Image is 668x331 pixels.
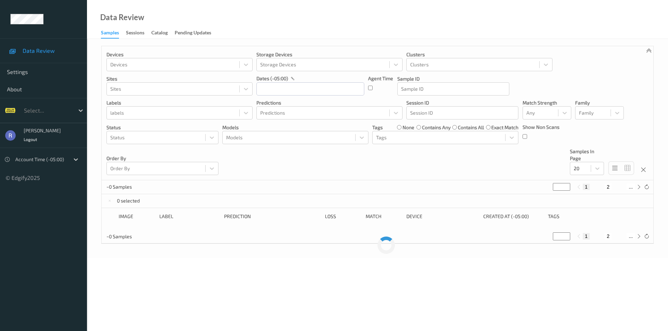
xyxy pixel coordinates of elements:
div: Catalog [151,29,168,38]
button: 2 [605,233,612,239]
button: ... [627,233,635,239]
a: Samples [101,28,126,39]
button: ... [627,184,635,190]
div: Created At (-05:00) [483,213,543,220]
button: 1 [583,184,590,190]
div: Loss [325,213,361,220]
p: Sample ID [397,75,509,82]
p: Samples In Page [570,148,604,162]
p: Status [106,124,218,131]
p: Order By [106,155,218,162]
div: Tags [548,213,608,220]
a: Pending Updates [175,28,218,38]
p: Tags [372,124,383,131]
div: Prediction [224,213,320,220]
label: none [403,124,414,131]
p: Predictions [256,99,403,106]
p: Devices [106,51,253,58]
p: 0 selected [117,197,140,204]
div: Data Review [100,14,144,21]
label: contains all [458,124,484,131]
a: Sessions [126,28,151,38]
p: Family [575,99,624,106]
p: Sites [106,75,253,82]
div: Label [159,213,219,220]
button: 1 [583,233,590,239]
p: Session ID [406,99,518,106]
p: Models [222,124,368,131]
div: Samples [101,29,119,39]
p: Clusters [406,51,552,58]
button: 2 [605,184,612,190]
div: Sessions [126,29,144,38]
p: Show Non Scans [523,124,559,131]
p: ~0 Samples [106,233,159,240]
p: Storage Devices [256,51,403,58]
div: image [119,213,154,220]
p: dates (-05:00) [256,75,288,82]
p: Agent Time [368,75,393,82]
label: exact match [491,124,518,131]
div: Device [406,213,478,220]
p: labels [106,99,253,106]
label: contains any [422,124,451,131]
p: Match Strength [523,99,571,106]
div: Match [366,213,401,220]
a: Catalog [151,28,175,38]
p: ~0 Samples [106,183,159,190]
div: Pending Updates [175,29,211,38]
